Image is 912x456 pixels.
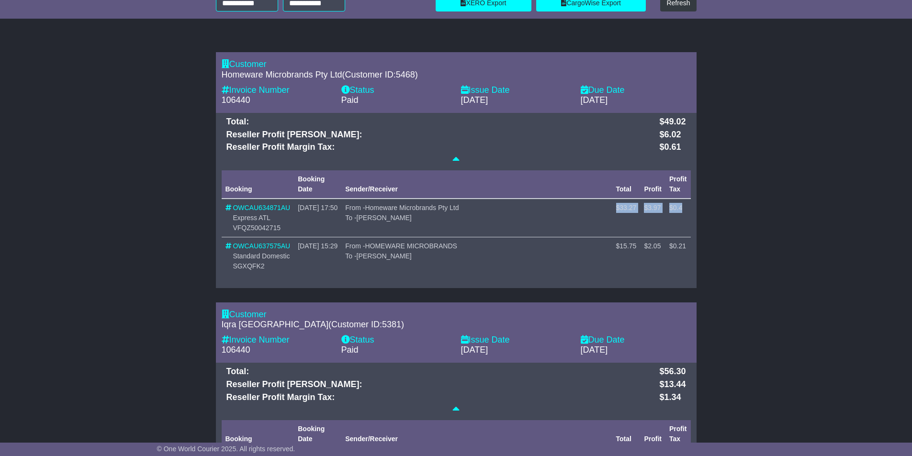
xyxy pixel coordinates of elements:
div: Issue Date [461,85,571,96]
td: $ [654,116,690,129]
th: Profit Tax [665,170,691,199]
td: $ [665,199,691,237]
td: $ [612,199,641,237]
th: Profit [640,170,665,199]
span: 5381 [382,320,401,329]
div: To - [345,251,608,261]
div: Customer [222,59,691,70]
span: 15.75 [619,242,636,250]
td: Total: [222,116,655,129]
span: 13.44 [664,379,686,389]
span: Iqra [GEOGRAPHIC_DATA] [222,320,328,329]
td: Reseller Profit Margin Tax: [222,391,655,404]
span: 0.4 [673,204,682,211]
th: Booking Date [294,170,341,199]
th: Profit [640,420,665,448]
div: Total: $56.30 Reseller Profit [PERSON_NAME]: $13.44 Reseller Profit Margin Tax: $1.34 [216,363,697,417]
div: Invoice Number [222,85,332,96]
div: Status [341,85,451,96]
td: $ [654,141,690,154]
span: 6.02 [664,130,681,139]
th: Sender/Receiver [341,170,612,199]
span: [PERSON_NAME] [357,214,412,222]
span: [PERSON_NAME] [357,252,412,260]
div: To - [345,213,608,223]
th: Booking [222,170,294,199]
div: VFQZ50042715 [233,223,290,233]
td: $ [640,199,665,237]
td: Reseller Profit Margin Tax: [222,141,655,154]
span: 56.30 [664,367,686,376]
div: Issue Date [461,335,571,345]
td: $ [654,378,690,391]
th: Booking [222,420,294,448]
th: Total [612,420,641,448]
div: Due Date [581,335,691,345]
div: (Customer ID: ) [222,70,691,80]
div: Standard Domestic [233,251,290,261]
div: (Customer ID: ) [222,320,691,330]
td: Reseller Profit [PERSON_NAME]: [222,378,655,391]
div: Customer [222,310,691,320]
td: [DATE] 17:50 [294,199,341,237]
th: Profit Tax [665,420,691,448]
span: 2.05 [648,242,661,250]
th: Sender/Receiver [341,420,612,448]
span: Homeware Microbrands Pty Ltd [222,70,342,79]
div: 106440 [222,345,332,356]
div: From - [345,203,608,213]
span: 49.02 [664,117,686,126]
div: [DATE] [581,95,691,106]
div: [DATE] [581,345,691,356]
div: Paid [341,95,451,106]
span: HOMEWARE MICROBRANDS [365,242,457,250]
th: Booking Date [294,420,341,448]
td: $ [654,366,690,378]
td: $ [654,128,690,141]
span: 5468 [396,70,415,79]
div: 106440 [222,95,332,106]
td: $ [665,237,691,275]
div: Total: $49.02 Reseller Profit [PERSON_NAME]: $6.02 Reseller Profit Margin Tax: $0.61 [216,113,697,167]
div: From - [345,241,608,251]
td: [DATE] 15:29 [294,237,341,275]
div: Paid [341,345,451,356]
td: Total: [222,366,655,378]
a: OWCAU637575AU [233,242,290,250]
a: OWCAU634871AU [233,204,290,211]
div: Due Date [581,85,691,96]
td: Reseller Profit [PERSON_NAME]: [222,128,655,141]
th: Total [612,170,641,199]
div: Express ATL [233,213,290,223]
div: [DATE] [461,345,571,356]
span: 0.21 [673,242,686,250]
div: SGXQFK2 [233,261,290,271]
span: © One World Courier 2025. All rights reserved. [157,445,295,453]
span: 1.34 [664,392,681,402]
span: 33.27 [619,204,636,211]
td: $ [640,237,665,275]
div: [DATE] [461,95,571,106]
span: 3.97 [648,204,661,211]
span: 0.61 [664,142,681,152]
div: Status [341,335,451,345]
div: Invoice Number [222,335,332,345]
td: $ [612,237,641,275]
td: $ [654,391,690,404]
span: Homeware Microbrands Pty Ltd [365,204,459,211]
